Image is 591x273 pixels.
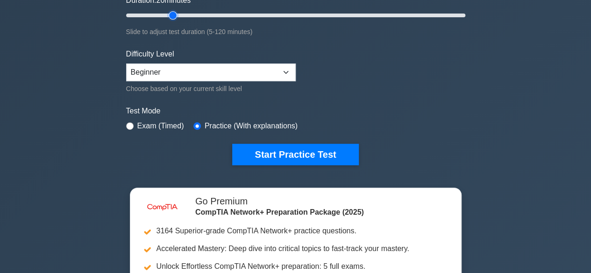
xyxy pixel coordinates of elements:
button: Start Practice Test [232,144,358,165]
div: Choose based on your current skill level [126,83,296,94]
label: Test Mode [126,105,465,117]
label: Difficulty Level [126,49,174,60]
div: Slide to adjust test duration (5-120 minutes) [126,26,465,37]
label: Practice (With explanations) [205,120,298,132]
label: Exam (Timed) [137,120,184,132]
